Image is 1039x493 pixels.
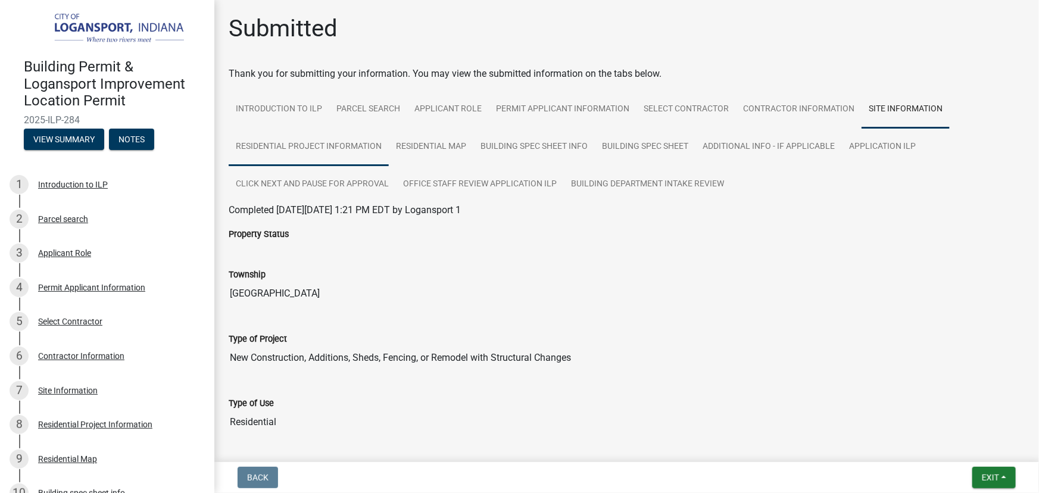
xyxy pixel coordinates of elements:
[38,249,91,257] div: Applicant Role
[247,473,269,482] span: Back
[229,91,329,129] a: Introduction to ILP
[473,128,595,166] a: Building spec sheet info
[229,400,274,408] label: Type of Use
[229,67,1025,81] div: Thank you for submitting your information. You may view the submitted information on the tabs below.
[109,135,154,145] wm-modal-confirm: Notes
[595,128,695,166] a: Building Spec Sheet
[329,91,407,129] a: Parcel search
[982,473,999,482] span: Exit
[489,91,636,129] a: Permit Applicant Information
[10,415,29,434] div: 8
[229,335,287,344] label: Type of Project
[10,347,29,366] div: 6
[229,166,396,204] a: Click Next and Pause for Approval
[10,244,29,263] div: 3
[636,91,736,129] a: Select Contractor
[24,58,205,110] h4: Building Permit & Logansport Improvement Location Permit
[564,166,731,204] a: Building Department Intake Review
[229,204,461,216] span: Completed [DATE][DATE] 1:21 PM EDT by Logansport 1
[38,215,88,223] div: Parcel search
[229,14,338,43] h1: Submitted
[10,278,29,297] div: 4
[407,91,489,129] a: Applicant Role
[842,128,923,166] a: Application ILP
[38,317,102,326] div: Select Contractor
[695,128,842,166] a: Additional Info - If Applicable
[24,13,195,46] img: City of Logansport, Indiana
[10,210,29,229] div: 2
[24,114,191,126] span: 2025-ILP-284
[972,467,1016,488] button: Exit
[38,180,108,189] div: Introduction to ILP
[38,386,98,395] div: Site Information
[736,91,862,129] a: Contractor Information
[10,381,29,400] div: 7
[389,128,473,166] a: Residential Map
[24,135,104,145] wm-modal-confirm: Summary
[238,467,278,488] button: Back
[229,230,289,239] label: Property Status
[229,128,389,166] a: Residential Project Information
[10,450,29,469] div: 9
[38,283,145,292] div: Permit Applicant Information
[396,166,564,204] a: Office Staff Review Application ILP
[109,129,154,150] button: Notes
[10,312,29,331] div: 5
[10,175,29,194] div: 1
[862,91,950,129] a: Site Information
[38,455,97,463] div: Residential Map
[38,420,152,429] div: Residential Project Information
[38,352,124,360] div: Contractor Information
[229,271,266,279] label: Township
[24,129,104,150] button: View Summary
